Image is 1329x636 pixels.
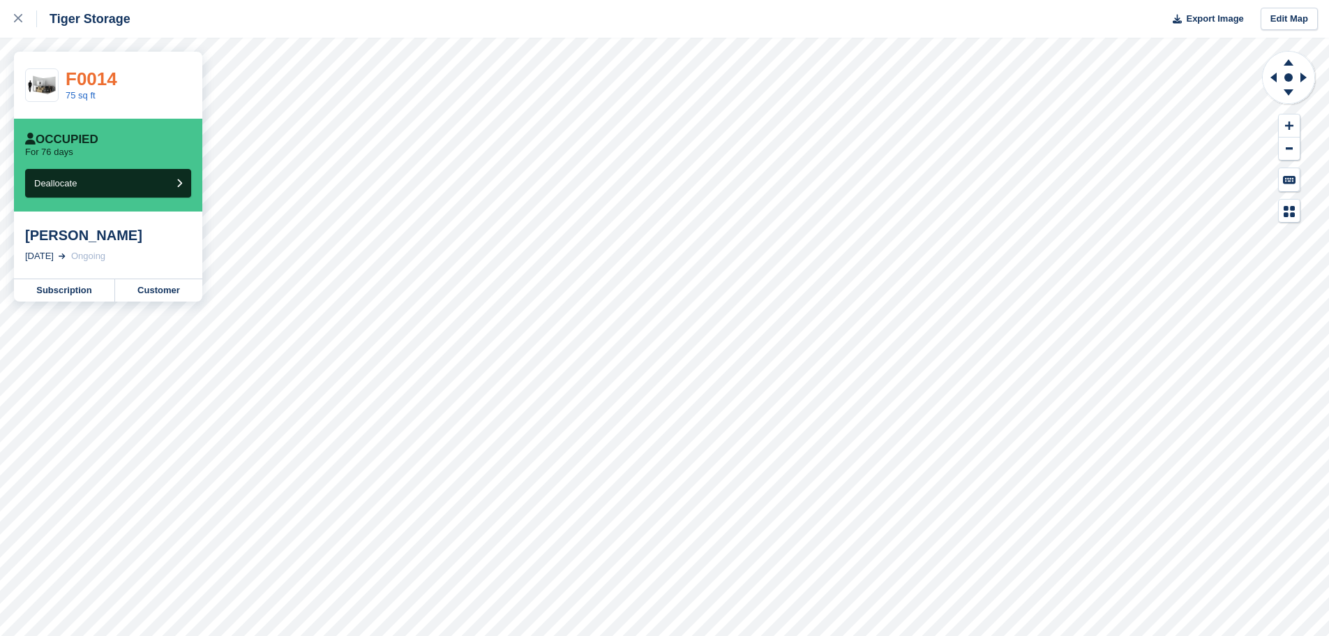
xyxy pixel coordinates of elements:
[1279,200,1300,223] button: Map Legend
[71,249,105,263] div: Ongoing
[115,279,202,302] a: Customer
[1261,8,1318,31] a: Edit Map
[1164,8,1244,31] button: Export Image
[1186,12,1243,26] span: Export Image
[59,253,66,259] img: arrow-right-light-icn-cde0832a797a2874e46488d9cf13f60e5c3a73dbe684e267c42b8395dfbc2abf.svg
[1279,114,1300,138] button: Zoom In
[25,249,54,263] div: [DATE]
[14,279,115,302] a: Subscription
[37,10,130,27] div: Tiger Storage
[26,73,58,98] img: 75-sqft-unit.jpg
[25,227,191,244] div: [PERSON_NAME]
[66,90,96,101] a: 75 sq ft
[25,147,73,158] p: For 76 days
[1279,138,1300,161] button: Zoom Out
[66,68,117,89] a: F0014
[1279,168,1300,191] button: Keyboard Shortcuts
[25,169,191,198] button: Deallocate
[25,133,98,147] div: Occupied
[34,178,77,188] span: Deallocate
